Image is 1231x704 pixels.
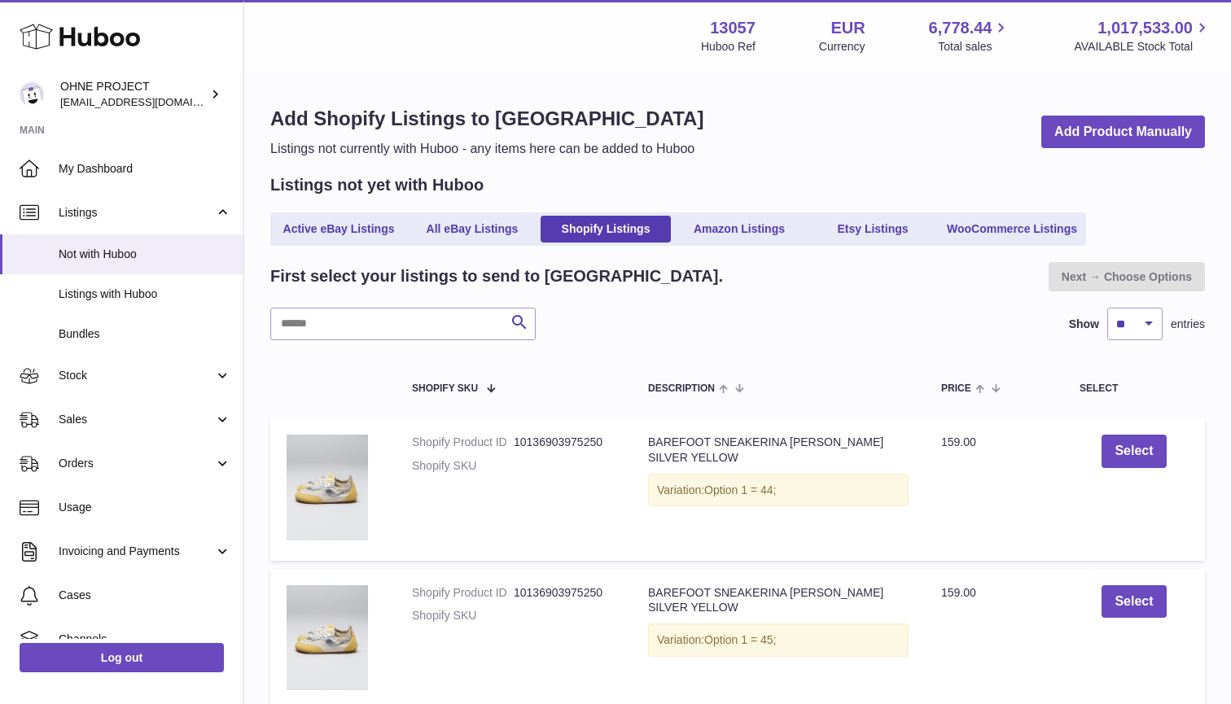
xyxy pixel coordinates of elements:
[648,474,909,507] div: Variation:
[412,383,478,394] span: Shopify SKU
[59,326,231,342] span: Bundles
[60,95,239,108] span: [EMAIL_ADDRESS][DOMAIN_NAME]
[270,265,723,287] h2: First select your listings to send to [GEOGRAPHIC_DATA].
[648,623,909,657] div: Variation:
[59,588,231,603] span: Cases
[541,216,671,243] a: Shopify Listings
[941,435,976,448] span: 159.00
[1080,383,1189,394] div: Select
[1102,585,1166,619] button: Select
[929,17,992,39] span: 6,778.44
[287,585,368,691] img: LIBERTAS_SMALL_1fc4f940-5a87-446c-95f5-7044ca72b254.jpg
[270,140,703,158] p: Listings not currently with Huboo - any items here can be added to Huboo
[704,633,776,646] span: Option 1 = 45;
[407,216,537,243] a: All eBay Listings
[287,435,368,540] img: LIBERTAS_SMALL_1fc4f940-5a87-446c-95f5-7044ca72b254.jpg
[59,368,214,383] span: Stock
[819,39,865,55] div: Currency
[59,632,231,647] span: Channels
[808,216,938,243] a: Etsy Listings
[59,205,214,221] span: Listings
[710,17,756,39] strong: 13057
[1097,17,1193,39] span: 1,017,533.00
[648,435,909,466] div: BAREFOOT SNEAKERINA [PERSON_NAME] SILVER YELLOW
[941,216,1083,243] a: WooCommerce Listings
[704,483,776,496] span: Option 1 = 44;
[1074,17,1211,55] a: 1,017,533.00 AVAILABLE Stock Total
[59,544,214,559] span: Invoicing and Payments
[1171,317,1205,332] span: entries
[59,161,231,177] span: My Dashboard
[274,216,404,243] a: Active eBay Listings
[412,585,514,601] dt: Shopify Product ID
[701,39,756,55] div: Huboo Ref
[412,608,514,623] dt: Shopify SKU
[20,82,44,107] img: support@ohneproject.com
[20,643,224,672] a: Log out
[941,586,976,599] span: 159.00
[270,106,703,132] h1: Add Shopify Listings to [GEOGRAPHIC_DATA]
[270,174,484,196] h2: Listings not yet with Huboo
[412,435,514,450] dt: Shopify Product ID
[514,435,615,450] dd: 10136903975250
[59,247,231,262] span: Not with Huboo
[941,383,971,394] span: Price
[59,286,231,302] span: Listings with Huboo
[830,17,865,39] strong: EUR
[412,458,514,474] dt: Shopify SKU
[1069,317,1099,332] label: Show
[1041,116,1205,149] a: Add Product Manually
[648,585,909,616] div: BAREFOOT SNEAKERINA [PERSON_NAME] SILVER YELLOW
[514,585,615,601] dd: 10136903975250
[59,500,231,515] span: Usage
[938,39,1010,55] span: Total sales
[929,17,1011,55] a: 6,778.44 Total sales
[60,79,207,110] div: OHNE PROJECT
[59,412,214,427] span: Sales
[648,383,715,394] span: Description
[674,216,804,243] a: Amazon Listings
[59,456,214,471] span: Orders
[1102,435,1166,468] button: Select
[1074,39,1211,55] span: AVAILABLE Stock Total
